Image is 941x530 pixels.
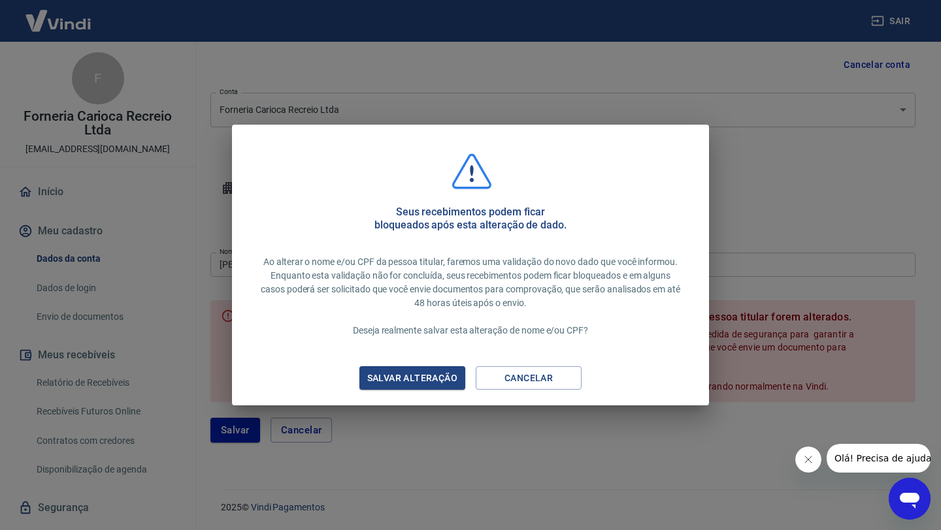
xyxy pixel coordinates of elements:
iframe: Fechar mensagem [795,446,821,473]
iframe: Mensagem da empresa [827,444,931,473]
p: Ao alterar o nome e/ou CPF da pessoa titular, faremos uma validação do novo dado que você informo... [258,255,683,337]
div: Salvar alteração [352,370,473,386]
button: Cancelar [476,366,582,390]
button: Salvar alteração [359,366,465,390]
span: Olá! Precisa de ajuda? [8,9,110,20]
h5: Seus recebimentos podem ficar bloqueados após esta alteração de dado. [374,206,567,232]
iframe: Botão para abrir a janela de mensagens [889,478,931,520]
